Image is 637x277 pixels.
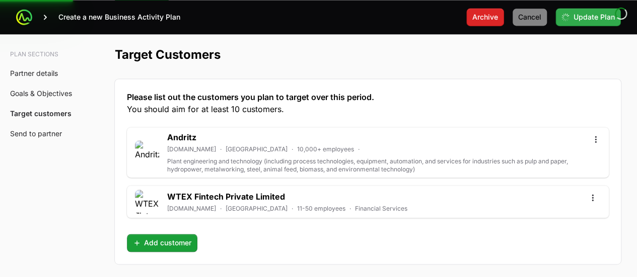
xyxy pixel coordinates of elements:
span: · [358,145,360,153]
a: Target customers [10,109,72,118]
span: Add customer [133,237,191,249]
p: [GEOGRAPHIC_DATA] [226,205,288,213]
a: [DOMAIN_NAME] [167,145,216,153]
p: Create a new Business Activity Plan [58,12,180,22]
h2: Target Customers [115,47,621,63]
p: [GEOGRAPHIC_DATA] [226,145,288,153]
span: · [292,205,293,213]
img: WTEX Fintech Private Limited [135,190,159,214]
a: [DOMAIN_NAME] [167,205,216,213]
button: Open options [591,131,601,147]
span: · [349,205,351,213]
span: Archive [472,11,498,23]
p: Financial Services [355,205,407,213]
a: Send to partner [10,129,62,138]
a: Goals & Objectives [10,89,72,98]
h3: Please list out the customers you plan to target over this period. [127,91,609,115]
button: Archive [466,8,504,26]
span: · [220,145,222,153]
h2: Andritz [167,131,583,143]
h3: Plan sections [10,50,79,58]
h2: WTEX Fintech Private Limited [167,191,407,203]
span: · [220,205,222,213]
p: 10,000+ employees [297,145,354,153]
button: Add customer [127,234,197,252]
button: Update Plan [555,8,621,26]
p: Plant engineering and technology (including process technologies, equipment, automation, and serv... [167,157,583,173]
img: Andritz [135,140,159,164]
button: Open options [585,190,601,206]
img: ActivitySource [16,9,32,25]
span: You should aim for at least 10 customers. [127,103,609,115]
span: · [292,145,293,153]
p: 11-50 employees [297,205,345,213]
a: Partner details [10,69,58,77]
span: Update Plan [574,11,615,23]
